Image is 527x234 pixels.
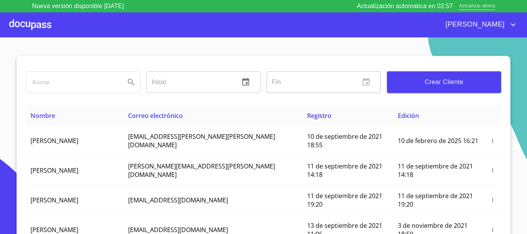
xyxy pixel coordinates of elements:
[387,71,501,93] button: Crear Cliente
[357,2,453,11] p: Actualización automatica en 02:57
[440,19,508,31] span: [PERSON_NAME]
[128,196,228,204] span: [EMAIL_ADDRESS][DOMAIN_NAME]
[30,226,78,234] span: [PERSON_NAME]
[398,162,473,179] span: 11 de septiembre de 2021 14:18
[459,2,495,10] span: Actualizar ahora
[393,77,495,88] span: Crear Cliente
[398,192,473,209] span: 11 de septiembre de 2021 19:20
[30,196,78,204] span: [PERSON_NAME]
[128,162,275,179] span: [PERSON_NAME][EMAIL_ADDRESS][PERSON_NAME][DOMAIN_NAME]
[32,2,124,11] p: Nueva versión disponible [DATE]
[128,226,228,234] span: [EMAIL_ADDRESS][DOMAIN_NAME]
[122,73,140,91] button: Search
[398,136,478,145] span: 10 de febrero de 2025 16:21
[440,19,518,31] button: account of current user
[26,72,119,93] input: search
[30,111,55,120] span: Nombre
[128,132,275,149] span: [EMAIL_ADDRESS][PERSON_NAME][PERSON_NAME][DOMAIN_NAME]
[307,111,331,120] span: Registro
[128,111,183,120] span: Correo electrónico
[30,136,78,145] span: [PERSON_NAME]
[30,166,78,175] span: [PERSON_NAME]
[307,132,382,149] span: 10 de septiembre de 2021 18:55
[307,162,382,179] span: 11 de septiembre de 2021 14:18
[307,192,382,209] span: 11 de septiembre de 2021 19:20
[398,111,419,120] span: Edición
